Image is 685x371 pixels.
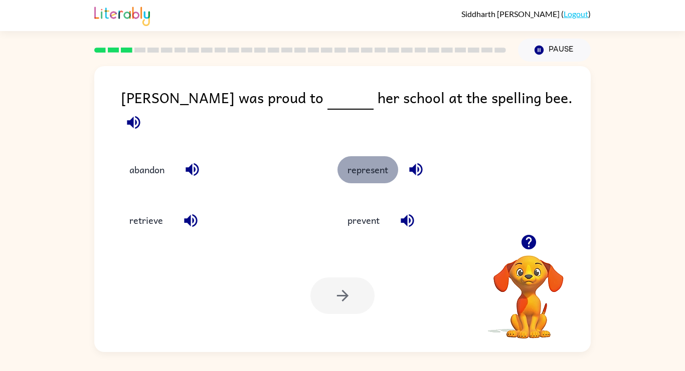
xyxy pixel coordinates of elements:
[564,9,588,19] a: Logout
[119,207,173,234] button: retrieve
[461,9,561,19] span: Siddharth [PERSON_NAME]
[94,4,150,26] img: Literably
[119,156,175,183] button: abandon
[478,240,579,340] video: Your browser must support playing .mp4 files to use Literably. Please try using another browser.
[461,9,591,19] div: ( )
[337,156,398,183] button: represent
[518,39,591,62] button: Pause
[337,207,390,234] button: prevent
[121,86,591,136] div: [PERSON_NAME] was proud to her school at the spelling bee.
